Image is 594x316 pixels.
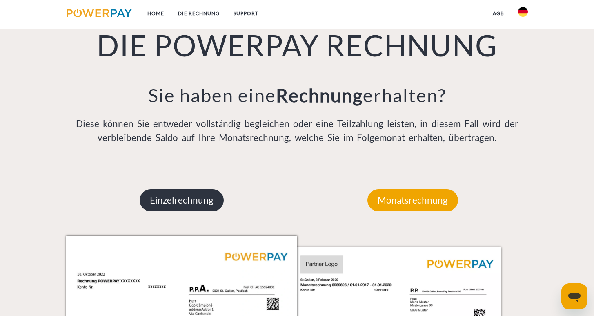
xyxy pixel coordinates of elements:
[171,6,227,21] a: DIE RECHNUNG
[486,6,511,21] a: agb
[67,9,132,17] img: logo-powerpay.svg
[140,189,224,211] p: Einzelrechnung
[518,7,528,17] img: de
[66,84,528,107] h3: Sie haben eine erhalten?
[276,84,363,106] b: Rechnung
[367,189,458,211] p: Monatsrechnung
[561,283,587,309] iframe: Schaltfläche zum Öffnen des Messaging-Fensters
[140,6,171,21] a: Home
[227,6,265,21] a: SUPPORT
[66,117,528,145] p: Diese können Sie entweder vollständig begleichen oder eine Teilzahlung leisten, in diesem Fall wi...
[66,27,528,63] h1: DIE POWERPAY RECHNUNG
